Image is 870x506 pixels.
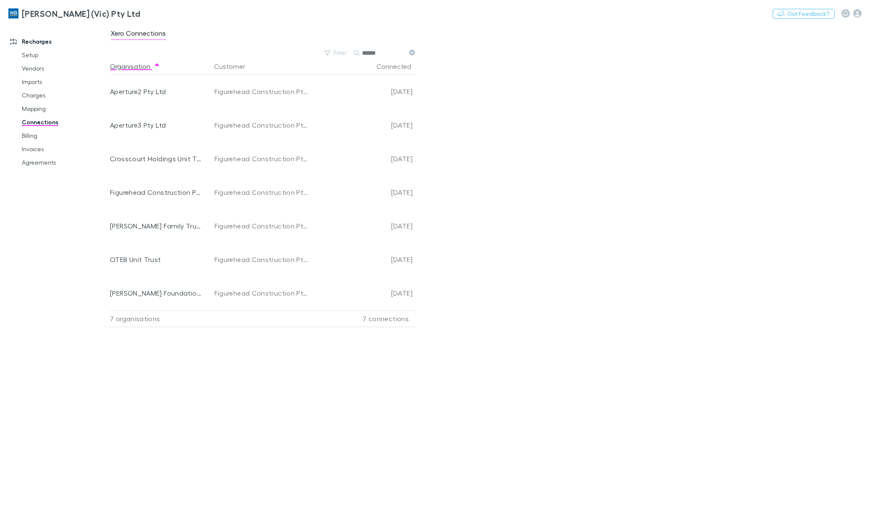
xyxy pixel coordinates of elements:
button: Connected [376,58,421,75]
div: [DATE] [312,142,413,176]
div: [DATE] [312,209,413,243]
div: Figurehead Construction Pty Ltd [214,108,309,142]
a: Imports [13,75,116,89]
a: Recharges [2,35,116,48]
iframe: Intercom live chat [841,477,862,498]
a: Charges [13,89,116,102]
button: Got Feedback? [773,9,835,19]
div: 7 connections [311,310,412,327]
div: [DATE] [312,276,413,310]
span: Xero Connections [111,29,166,40]
button: Customer [214,58,255,75]
a: Billing [13,129,116,142]
img: William Buck (Vic) Pty Ltd's Logo [8,8,18,18]
div: Figurehead Construction Pty Ltd [214,276,309,310]
div: OTEB Unit Trust [110,243,203,276]
button: Organisation [110,58,160,75]
div: Figurehead Construction Pty Ltd [214,75,309,108]
div: Crosscourt Holdings Unit Trust [110,142,203,176]
a: Setup [13,48,116,62]
div: [DATE] [312,75,413,108]
div: Figurehead Construction Pty Ltd [214,176,309,209]
div: [DATE] [312,243,413,276]
h3: [PERSON_NAME] (Vic) Pty Ltd [22,8,140,18]
a: Connections [13,115,116,129]
button: Filter [320,48,352,58]
div: [PERSON_NAME] Family Trust [110,209,203,243]
div: Figurehead Construction Pty Ltd [110,176,203,209]
a: Agreements [13,156,116,169]
a: Vendors [13,62,116,75]
a: [PERSON_NAME] (Vic) Pty Ltd [3,3,145,24]
div: Aperture2 Pty Ltd [110,75,203,108]
div: [DATE] [312,176,413,209]
a: Invoices [13,142,116,156]
div: 7 organisations [110,310,211,327]
div: Figurehead Construction Pty Ltd [214,209,309,243]
div: [DATE] [312,108,413,142]
div: [PERSON_NAME] Foundation Limited [110,276,203,310]
div: Figurehead Construction Pty Ltd [214,142,309,176]
div: Figurehead Construction Pty Ltd [214,243,309,276]
a: Mapping [13,102,116,115]
div: Aperture3 Pty Ltd [110,108,203,142]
